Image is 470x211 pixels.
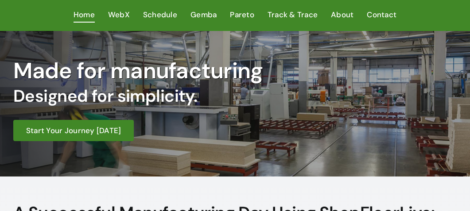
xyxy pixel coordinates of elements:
a: Contact [367,8,396,22]
span: Contact [367,8,396,21]
span: Schedule [143,8,177,21]
span: Start Your Journey [DATE] [26,126,121,135]
a: About [331,8,353,22]
span: Home [74,8,95,21]
a: Track & Trace [268,8,318,22]
a: Gemba [190,8,217,22]
span: About [331,8,353,21]
a: Start Your Journey [DATE] [13,120,134,141]
a: Home [74,8,95,22]
a: WebX [108,8,130,22]
span: Gemba [190,8,217,21]
a: Pareto [230,8,254,22]
h2: Designed for simplicity. [13,86,342,107]
span: WebX [108,8,130,21]
span: Track & Trace [268,8,318,21]
span: Pareto [230,8,254,21]
a: Schedule [143,8,177,22]
h1: Made for manufacturing [13,58,342,84]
